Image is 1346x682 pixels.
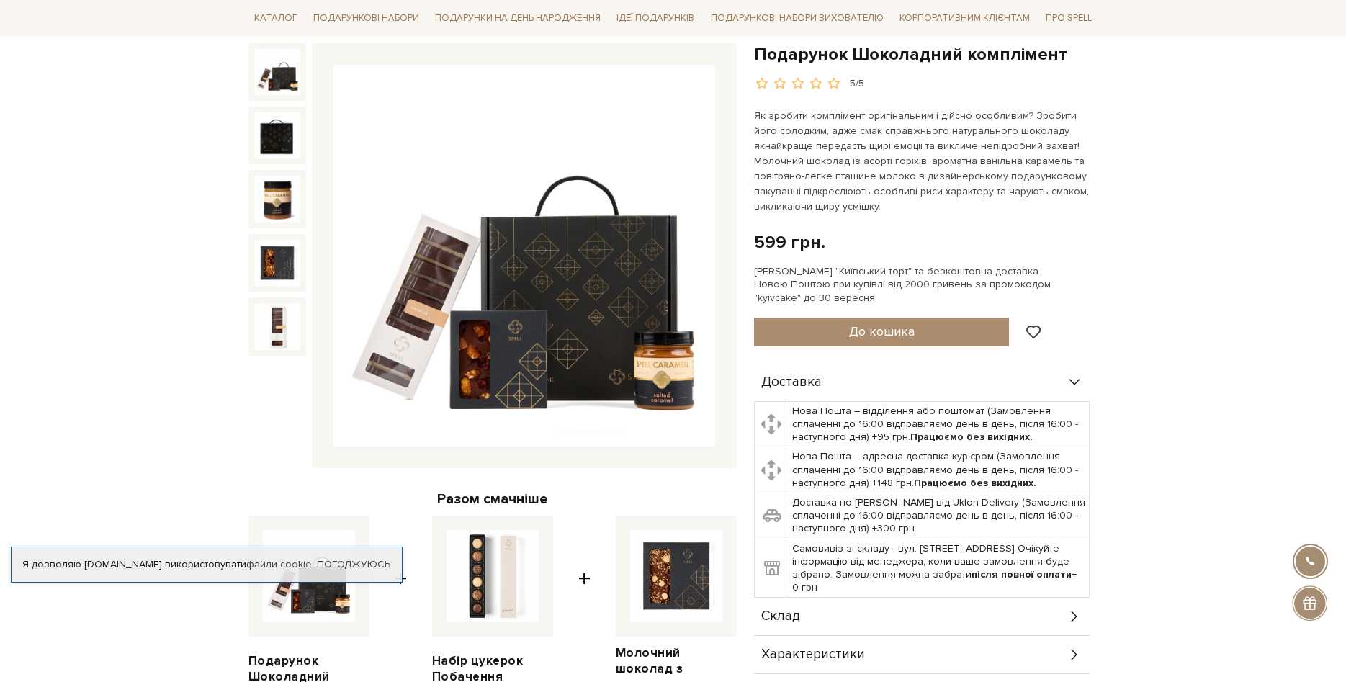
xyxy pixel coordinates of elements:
[254,303,300,349] img: Подарунок Шоколадний комплімент
[761,376,822,389] span: Доставка
[754,318,1010,346] button: До кошика
[754,265,1098,305] div: [PERSON_NAME] "Київський торт" та безкоштовна доставка Новою Поштою при купівлі від 2000 гривень ...
[894,6,1036,30] a: Корпоративним клієнтам
[447,530,539,622] img: Набір цукерок Побачення наосліп
[246,558,312,570] a: файли cookie
[761,648,865,661] span: Характеристики
[254,240,300,286] img: Подарунок Шоколадний комплімент
[754,108,1092,214] p: Як зробити комплімент оригінальним і дійсно особливим? Зробити його солодким, адже смак справжньо...
[317,558,390,571] a: Погоджуюсь
[789,401,1090,447] td: Нова Пошта – відділення або поштомат (Замовлення сплаченні до 16:00 відправляємо день в день, піс...
[429,7,606,30] a: Подарунки на День народження
[333,65,715,447] img: Подарунок Шоколадний комплімент
[254,112,300,158] img: Подарунок Шоколадний комплімент
[248,490,737,508] div: Разом смачніше
[248,7,303,30] a: Каталог
[630,530,722,622] img: Молочний шоколад з солоною карамеллю
[254,49,300,95] img: Подарунок Шоколадний комплімент
[754,43,1098,66] h1: Подарунок Шоколадний комплімент
[910,431,1033,443] b: Працюємо без вихідних.
[308,7,425,30] a: Подарункові набори
[789,539,1090,598] td: Самовивіз зі складу - вул. [STREET_ADDRESS] Очікуйте інформацію від менеджера, коли ваше замовлен...
[789,493,1090,539] td: Доставка по [PERSON_NAME] від Uklon Delivery (Замовлення сплаченні до 16:00 відправляємо день в д...
[850,77,864,91] div: 5/5
[972,568,1072,580] b: після повної оплати
[12,558,402,571] div: Я дозволяю [DOMAIN_NAME] використовувати
[754,231,825,253] div: 599 грн.
[254,176,300,222] img: Подарунок Шоколадний комплімент
[789,447,1090,493] td: Нова Пошта – адресна доставка кур'єром (Замовлення сплаченні до 16:00 відправляємо день в день, п...
[1040,7,1098,30] a: Про Spell
[849,323,915,339] span: До кошика
[761,610,800,623] span: Склад
[611,7,700,30] a: Ідеї подарунків
[705,6,889,30] a: Подарункові набори вихователю
[263,530,355,622] img: Подарунок Шоколадний комплімент
[914,477,1036,489] b: Працюємо без вихідних.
